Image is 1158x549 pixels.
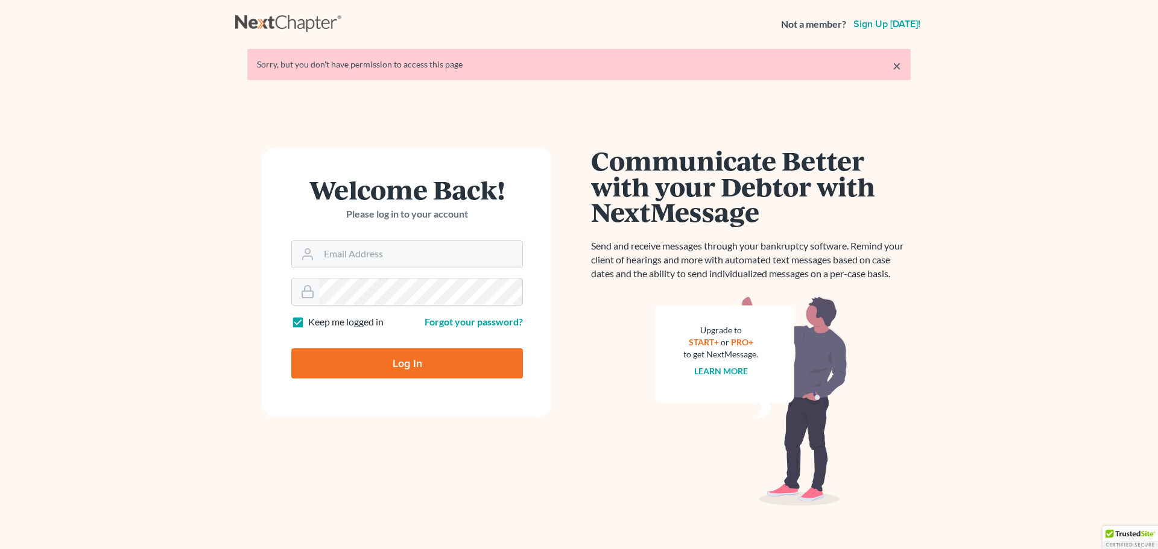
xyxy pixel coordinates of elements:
a: Learn more [694,366,748,376]
a: PRO+ [731,337,753,347]
img: nextmessage_bg-59042aed3d76b12b5cd301f8e5b87938c9018125f34e5fa2b7a6b67550977c72.svg [654,295,847,506]
label: Keep me logged in [308,315,384,329]
a: Forgot your password? [425,316,523,327]
h1: Communicate Better with your Debtor with NextMessage [591,148,911,225]
div: Upgrade to [683,324,758,336]
a: Sign up [DATE]! [851,19,923,29]
div: to get NextMessage. [683,348,758,360]
p: Please log in to your account [291,207,523,221]
a: START+ [689,337,719,347]
div: Sorry, but you don't have permission to access this page [257,58,901,71]
h1: Welcome Back! [291,177,523,202]
input: Email Address [319,241,522,268]
strong: Not a member? [781,17,846,31]
p: Send and receive messages through your bankruptcy software. Remind your client of hearings and mo... [591,239,911,281]
input: Log In [291,348,523,378]
div: TrustedSite Certified [1103,526,1158,549]
span: or [721,337,729,347]
a: × [893,58,901,73]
